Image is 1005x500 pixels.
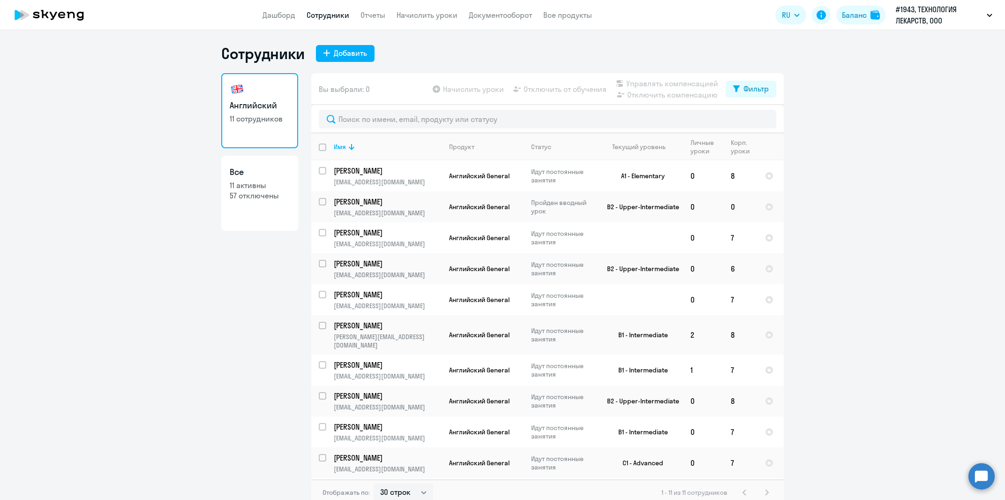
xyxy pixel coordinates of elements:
div: Текущий уровень [612,143,666,151]
a: Отчеты [360,10,385,20]
span: RU [782,9,790,21]
p: [EMAIL_ADDRESS][DOMAIN_NAME] [334,240,441,248]
td: B2 - Upper-Intermediate [596,253,683,284]
p: [EMAIL_ADDRESS][DOMAIN_NAME] [334,209,441,217]
p: 57 отключены [230,190,290,201]
p: [EMAIL_ADDRESS][DOMAIN_NAME] [334,271,441,279]
p: Пройден вводный урок [531,198,595,215]
div: Продукт [449,143,474,151]
p: [EMAIL_ADDRESS][DOMAIN_NAME] [334,302,441,310]
td: 0 [723,191,757,222]
button: Балансbalance [836,6,885,24]
div: Фильтр [743,83,769,94]
p: [PERSON_NAME] [334,258,440,269]
td: C1 - Advanced [596,447,683,478]
a: Сотрудники [307,10,349,20]
span: Английский General [449,331,510,339]
td: 0 [683,253,723,284]
p: [PERSON_NAME] [334,166,440,176]
td: 6 [723,253,757,284]
div: Личные уроки [690,138,717,155]
td: B1 - Intermediate [596,417,683,447]
span: Английский General [449,295,510,304]
a: [PERSON_NAME] [334,320,441,331]
span: Отображать по: [322,488,370,497]
div: Личные уроки [690,138,723,155]
p: Идут постоянные занятия [531,455,595,471]
a: Английский11 сотрудников [221,73,298,148]
p: [PERSON_NAME] [334,391,440,401]
p: [EMAIL_ADDRESS][DOMAIN_NAME] [334,403,441,411]
p: [PERSON_NAME] [334,227,440,238]
p: [PERSON_NAME] [334,360,440,370]
div: Текущий уровень [603,143,682,151]
p: [PERSON_NAME] [334,320,440,331]
span: Английский General [449,234,510,242]
p: Идут постоянные занятия [531,326,595,343]
p: Идут постоянные занятия [531,167,595,184]
td: A1 - Elementary [596,160,683,191]
td: B1 - Intermediate [596,355,683,386]
td: 2 [683,315,723,355]
div: Корп. уроки [731,138,751,155]
a: [PERSON_NAME] [334,422,441,432]
td: 7 [723,447,757,478]
a: Начислить уроки [397,10,457,20]
span: Английский General [449,172,510,180]
button: Добавить [316,45,375,62]
h3: Английский [230,99,290,112]
a: [PERSON_NAME] [334,227,441,238]
td: B2 - Upper-Intermediate [596,386,683,417]
h3: Все [230,166,290,178]
div: Продукт [449,143,523,151]
img: balance [870,10,880,20]
p: [PERSON_NAME] [334,422,440,432]
a: [PERSON_NAME] [334,289,441,300]
td: B1 - Intermediate [596,315,683,355]
td: 0 [683,160,723,191]
p: Идут постоянные занятия [531,362,595,379]
span: Английский General [449,428,510,436]
p: Идут постоянные занятия [531,393,595,409]
a: Все11 активны57 отключены [221,156,298,231]
p: [EMAIL_ADDRESS][DOMAIN_NAME] [334,178,441,186]
td: 0 [683,222,723,253]
p: 11 сотрудников [230,114,290,124]
td: B2 - Upper-Intermediate [596,191,683,222]
a: [PERSON_NAME] [334,166,441,176]
td: 0 [683,417,723,447]
td: 8 [723,386,757,417]
span: Английский General [449,397,510,405]
a: Дашборд [262,10,295,20]
img: english [230,82,245,97]
h1: Сотрудники [221,44,305,63]
span: Вы выбрали: 0 [319,83,370,95]
p: [PERSON_NAME] [334,453,440,463]
p: [EMAIL_ADDRESS][DOMAIN_NAME] [334,465,441,473]
p: #1943, ТЕХНОЛОГИЯ ЛЕКАРСТВ, ООО [896,4,983,26]
div: Добавить [334,47,367,59]
p: Идут постоянные занятия [531,260,595,277]
button: Фильтр [726,81,776,98]
a: [PERSON_NAME] [334,258,441,269]
td: 0 [683,447,723,478]
span: 1 - 11 из 11 сотрудников [661,488,727,497]
td: 7 [723,355,757,386]
td: 1 [683,355,723,386]
td: 0 [683,386,723,417]
a: [PERSON_NAME] [334,197,441,207]
div: Имя [334,143,441,151]
div: Корп. уроки [731,138,757,155]
div: Статус [531,143,595,151]
td: 7 [723,417,757,447]
div: Статус [531,143,551,151]
a: Документооборот [469,10,532,20]
td: 7 [723,284,757,315]
span: Английский General [449,203,510,211]
td: 0 [683,284,723,315]
p: [EMAIL_ADDRESS][DOMAIN_NAME] [334,372,441,380]
div: Баланс [842,9,867,21]
input: Поиск по имени, email, продукту или статусу [319,110,776,129]
td: 8 [723,160,757,191]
